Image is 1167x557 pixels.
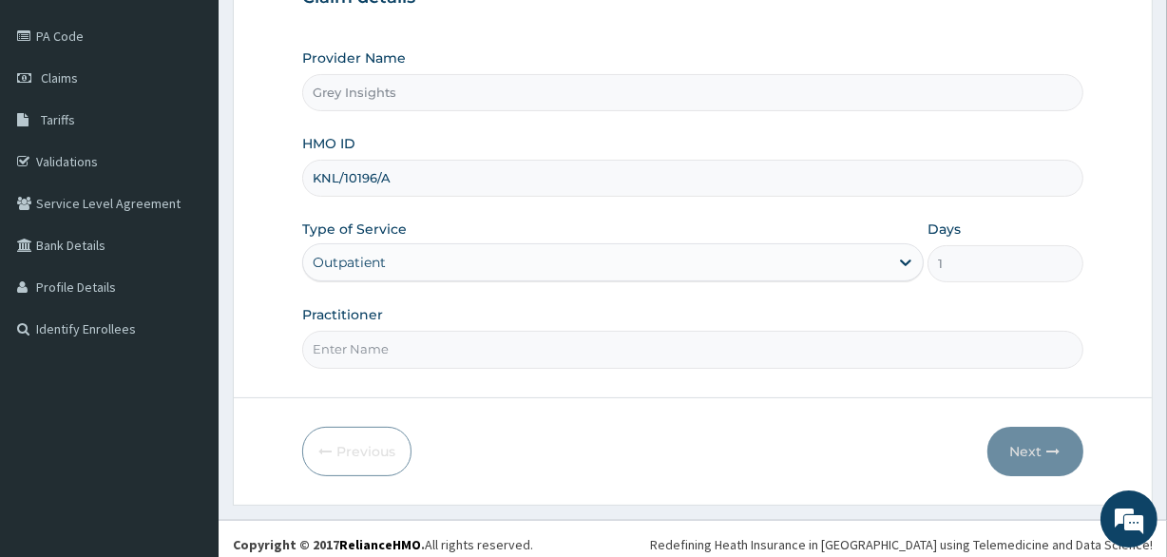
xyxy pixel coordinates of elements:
[41,69,78,86] span: Claims
[302,305,383,324] label: Practitioner
[110,161,262,353] span: We're online!
[99,106,319,131] div: Chat with us now
[313,253,386,272] div: Outpatient
[233,536,425,553] strong: Copyright © 2017 .
[650,535,1153,554] div: Redefining Heath Insurance in [GEOGRAPHIC_DATA] using Telemedicine and Data Science!
[41,111,75,128] span: Tariffs
[302,427,411,476] button: Previous
[302,220,407,239] label: Type of Service
[339,536,421,553] a: RelianceHMO
[928,220,961,239] label: Days
[987,427,1083,476] button: Next
[10,362,362,429] textarea: Type your message and hit 'Enter'
[35,95,77,143] img: d_794563401_company_1708531726252_794563401
[302,48,406,67] label: Provider Name
[302,160,1082,197] input: Enter HMO ID
[312,10,357,55] div: Minimize live chat window
[302,134,355,153] label: HMO ID
[302,331,1082,368] input: Enter Name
